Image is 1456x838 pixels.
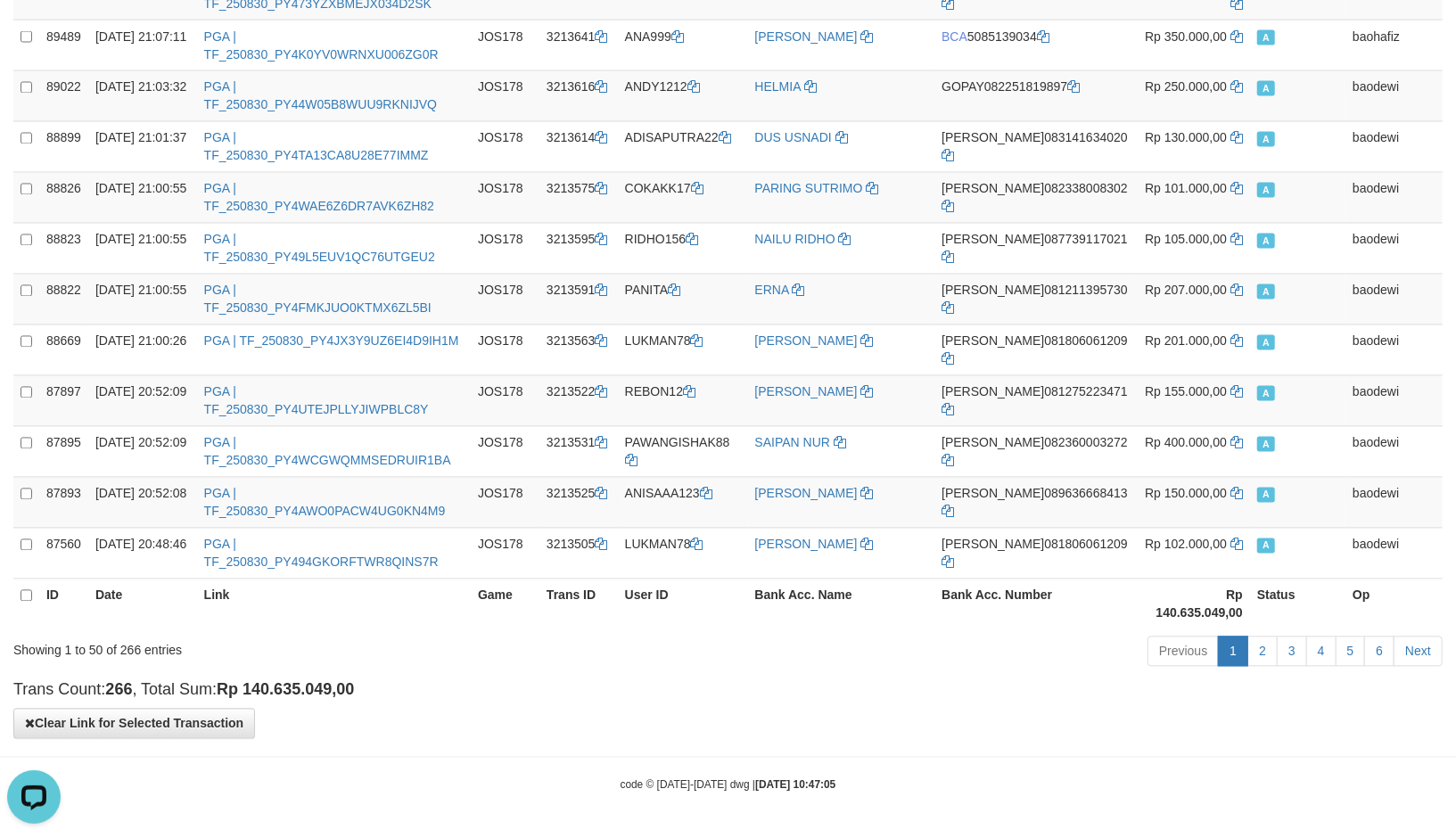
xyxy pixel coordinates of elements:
td: 87897 [39,376,88,427]
td: ANA999 [618,21,748,71]
td: 082251819897 [934,71,1135,122]
a: PGA | TF_250830_PY4FMKJUO0KTMX6ZL5BI [204,283,432,316]
td: 88823 [39,224,88,275]
span: Rp 201.000,00 [1145,334,1227,349]
a: 1 [1218,637,1248,667]
td: ANISAAA123 [618,478,748,529]
td: ADISAPUTRA22 [618,122,748,173]
td: ANDY1212 [618,71,748,122]
td: baodewi [1345,325,1443,376]
td: JOS178 [471,325,539,376]
span: [PERSON_NAME] [942,538,1044,552]
th: ID [39,579,88,630]
td: 089636668413 [934,478,1135,529]
a: Next [1394,637,1443,667]
td: baodewi [1345,224,1443,275]
a: ERNA [755,283,789,298]
span: GOPAY [942,80,984,94]
span: Approved - Marked by baodewi [1257,183,1275,198]
a: 6 [1364,637,1394,667]
button: Clear Link for Selected Transaction [13,709,255,739]
span: Rp 350.000,00 [1145,29,1227,44]
td: [DATE] 21:00:55 [88,173,197,224]
span: Approved - Marked by baodewi [1257,284,1275,300]
a: PARING SUTRIMO [755,182,863,196]
a: 3 [1277,637,1307,667]
td: LUKMAN78 [618,529,748,579]
a: PGA | TF_250830_PY4TA13CA8U28E77IMMZ [204,131,429,163]
td: 081211395730 [934,275,1135,325]
span: Approved - Marked by baodewi [1257,386,1275,401]
td: [DATE] 20:48:46 [88,529,197,579]
td: COKAKK17 [618,173,748,224]
a: [PERSON_NAME] [755,487,858,501]
td: 3213522 [539,376,618,427]
span: Approved - Marked by baodewi [1257,132,1275,147]
a: PGA | TF_250830_PY44W05B8WUU9RKNIJVQ [204,80,437,112]
span: Approved - Marked by baodewi [1257,437,1275,452]
td: 87560 [39,529,88,579]
a: 4 [1306,637,1337,667]
td: 89489 [39,21,88,71]
strong: Rp 140.635.049,00 [217,681,354,699]
div: Showing 1 to 50 of 266 entries [13,635,593,660]
span: [PERSON_NAME] [942,131,1044,145]
td: [DATE] 21:01:37 [88,122,197,173]
span: Approved - Marked by baodewi [1257,81,1275,96]
span: Rp 101.000,00 [1145,182,1227,196]
td: PAWANGISHAK88 [618,427,748,478]
td: 87893 [39,478,88,529]
th: Link [197,579,471,630]
td: JOS178 [471,529,539,579]
a: NAILU RIDHO [755,233,835,247]
span: [PERSON_NAME] [942,182,1044,196]
a: PGA | TF_250830_PY4K0YV0WRNXU006ZG0R [204,29,439,62]
a: [PERSON_NAME] [755,385,858,399]
span: Approved - Marked by baohafiz [1257,30,1275,45]
a: 2 [1247,637,1278,667]
span: Rp 130.000,00 [1145,131,1227,145]
span: Rp 102.000,00 [1145,538,1227,552]
span: [PERSON_NAME] [942,436,1044,450]
td: JOS178 [471,224,539,275]
a: PGA | TF_250830_PY49L5EUV1QC76UTGEU2 [204,233,435,265]
td: 3213575 [539,173,618,224]
a: DUS USNADI [755,131,832,145]
td: 3213616 [539,71,618,122]
td: 082338008302 [934,173,1135,224]
span: Rp 155.000,00 [1145,385,1227,399]
td: baodewi [1345,173,1443,224]
td: baodewi [1345,71,1443,122]
span: [PERSON_NAME] [942,233,1044,247]
td: 3213531 [539,427,618,478]
td: 3213563 [539,325,618,376]
th: Op [1345,579,1443,630]
td: [DATE] 20:52:09 [88,376,197,427]
td: 87895 [39,427,88,478]
td: LUKMAN78 [618,325,748,376]
span: Rp 150.000,00 [1145,487,1227,501]
td: 3213525 [539,478,618,529]
td: baodewi [1345,122,1443,173]
a: HELMIA [755,80,801,94]
span: [PERSON_NAME] [942,283,1044,298]
span: BCA [942,29,967,44]
th: Trans ID [539,579,618,630]
strong: 266 [105,681,132,699]
span: Approved - Marked by baodewi [1257,335,1275,350]
span: Rp 105.000,00 [1145,233,1227,247]
td: 3213591 [539,275,618,325]
a: Previous [1148,637,1219,667]
td: [DATE] 21:00:26 [88,325,197,376]
td: JOS178 [471,275,539,325]
span: [PERSON_NAME] [942,385,1044,399]
a: PGA | TF_250830_PY4JX3Y9UZ6EI4D9IH1M [204,334,459,349]
td: 3213505 [539,529,618,579]
a: PGA | TF_250830_PY4AWO0PACW4UG0KN4M9 [204,487,446,519]
td: 3213614 [539,122,618,173]
td: baodewi [1345,478,1443,529]
td: 083141634020 [934,122,1135,173]
td: 087739117021 [934,224,1135,275]
button: Open LiveChat chat widget [7,7,61,61]
td: 3213641 [539,21,618,71]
